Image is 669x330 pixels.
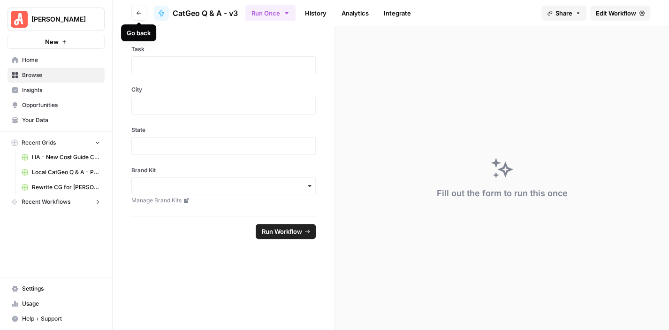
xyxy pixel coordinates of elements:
span: Settings [22,284,100,293]
span: Opportunities [22,101,100,109]
a: Settings [8,281,105,296]
a: History [299,6,332,21]
a: Rewrite CG for [PERSON_NAME] - Grading version Grid [17,180,105,195]
a: Analytics [336,6,374,21]
button: Run Workflow [256,224,316,239]
span: Usage [22,299,100,308]
img: Angi Logo [11,11,28,28]
span: Local CatGeo Q & A - Pass/Fail v2 Grid [32,168,100,177]
span: Edit Workflow [596,8,636,18]
a: Manage Brand Kits [131,196,316,205]
button: Recent Grids [8,136,105,150]
span: Help + Support [22,315,100,323]
a: HA - New Cost Guide Creation Grid [17,150,105,165]
a: Integrate [378,6,417,21]
a: CatGeo Q & A - v3 [154,6,238,21]
label: Task [131,45,316,54]
span: [PERSON_NAME] [31,15,88,24]
a: Edit Workflow [590,6,650,21]
a: Browse [8,68,105,83]
button: Workspace: Angi [8,8,105,31]
a: Opportunities [8,98,105,113]
span: Rewrite CG for [PERSON_NAME] - Grading version Grid [32,183,100,192]
span: Recent Grids [22,138,56,147]
span: Recent Workflows [22,198,70,206]
span: HA - New Cost Guide Creation Grid [32,153,100,161]
button: Recent Workflows [8,195,105,209]
button: Help + Support [8,311,105,326]
label: State [131,126,316,134]
a: Your Data [8,113,105,128]
a: Insights [8,83,105,98]
button: New [8,35,105,49]
div: Fill out the form to run this once [437,187,568,200]
label: Brand Kit [131,166,316,175]
a: Usage [8,296,105,311]
span: Your Data [22,116,100,124]
label: City [131,85,316,94]
a: Local CatGeo Q & A - Pass/Fail v2 Grid [17,165,105,180]
span: Run Workflow [261,227,302,236]
span: Insights [22,86,100,94]
span: Browse [22,71,100,79]
button: Run Once [245,5,296,21]
span: Share [555,8,572,18]
a: Home [8,53,105,68]
span: New [45,37,59,46]
button: Share [541,6,586,21]
span: CatGeo Q & A - v3 [173,8,238,19]
span: Home [22,56,100,64]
